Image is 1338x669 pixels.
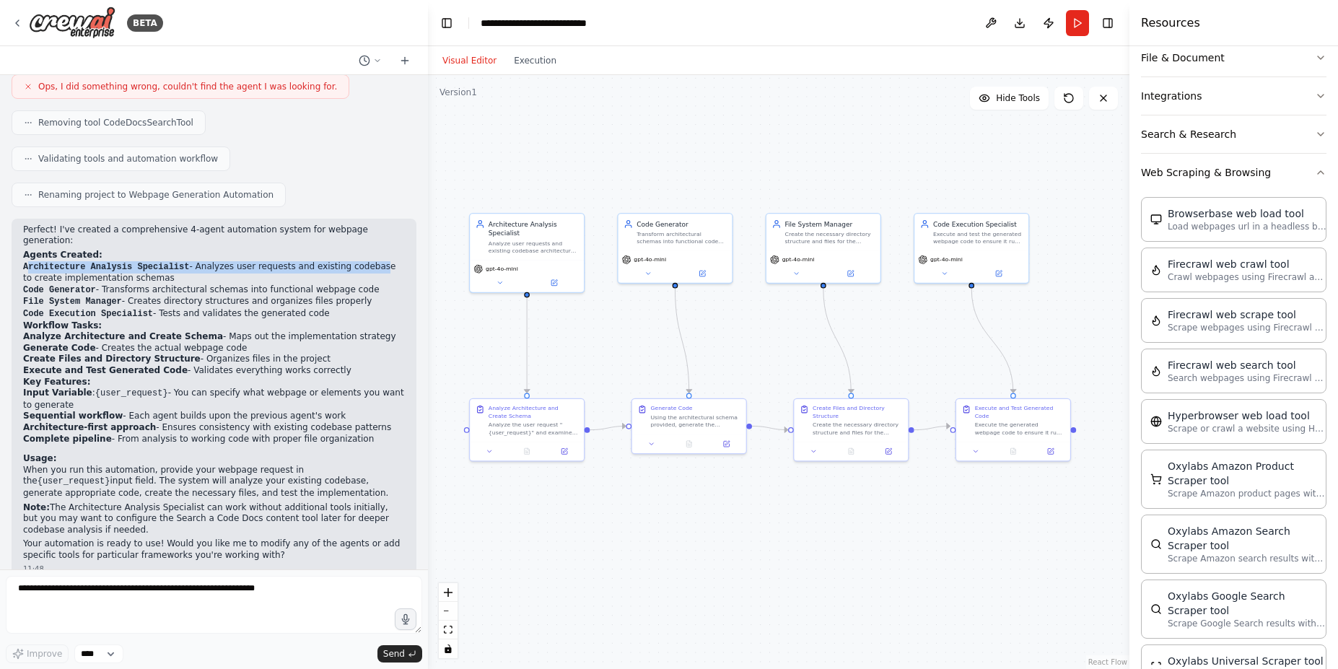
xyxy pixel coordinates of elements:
div: Create Files and Directory StructureCreate the necessary directory structure and files for the ge... [793,398,909,462]
code: Architecture Analysis Specialist [23,262,189,272]
li: - Maps out the implementation strategy [23,331,405,343]
button: fit view [439,621,458,639]
strong: Note: [23,502,50,512]
img: OxylabsAmazonProductScraperTool [1150,473,1162,485]
button: Open in side panel [710,438,742,449]
code: Code Generator [23,285,96,295]
li: - Each agent builds upon the previous agent's work [23,411,405,422]
strong: Usage: [23,453,57,463]
div: Create Files and Directory Structure [813,405,902,420]
g: Edge from e7b3bfc2-0001-4c3d-8a1a-b6443faac3c8 to 08783745-3d41-4537-bd0c-6b476887a45d [967,289,1018,393]
button: zoom in [439,583,458,602]
button: zoom out [439,602,458,621]
strong: Generate Code [23,343,96,353]
div: Code Execution Specialist [933,219,1023,229]
div: Code GeneratorTransform architectural schemas into functional code by generating clean, maintaina... [617,213,733,284]
span: Send [383,648,405,660]
strong: Architecture-first approach [23,422,156,432]
strong: Workflow Tasks: [23,320,102,331]
div: Execute and Test Generated Code [975,405,1064,420]
div: Oxylabs Google Search Scraper tool [1168,589,1326,618]
div: Using the architectural schema provided, generate the complete code for the requested webpage or ... [650,414,740,429]
span: Removing tool CodeDocsSearchTool [38,117,193,128]
div: Architecture Analysis Specialist [489,219,578,238]
button: Open in side panel [528,277,580,288]
a: React Flow attribution [1088,658,1127,666]
code: {user_request} [95,388,168,398]
li: - Validates everything works correctly [23,365,405,377]
g: Edge from 42d6ffdc-b6ea-4b5c-8417-cfd5a5f4ece3 to 0480a3e7-f7f6-478c-838e-e6f2bf2350a6 [590,421,626,434]
button: Open in side panel [972,268,1025,279]
p: Search webpages using Firecrawl and return the results [1168,372,1326,384]
p: Scrape webpages using Firecrawl and return the contents [1168,322,1326,333]
li: - Tests and validates the generated code [23,308,405,320]
div: Analyze user requests and existing codebase architecture to create a well-structured schema for i... [489,240,578,255]
g: Edge from c1dee96f-2028-42a6-becb-aefecc8fe059 to 42d6ffdc-b6ea-4b5c-8417-cfd5a5f4ece3 [522,297,532,393]
p: Perfect! I've created a comprehensive 4-agent automation system for webpage generation: [23,224,405,247]
p: Your automation is ready to use! Would you like me to modify any of the agents or add specific to... [23,538,405,561]
div: Firecrawl web search tool [1168,358,1326,372]
strong: Create Files and Directory Structure [23,354,201,364]
button: Integrations [1141,77,1326,115]
button: Open in side panel [1035,446,1067,457]
img: OxylabsAmazonSearchScraperTool [1150,538,1162,550]
strong: Agents Created: [23,250,102,260]
div: Browserbase web load tool [1168,206,1326,221]
li: - Organizes files in the project [23,354,405,365]
div: File System Manager [785,219,875,229]
li: - Transforms architectural schemas into functional webpage code [23,284,405,297]
button: toggle interactivity [439,639,458,658]
g: Edge from 0480a3e7-f7f6-478c-838e-e6f2bf2350a6 to 94bdbbc1-8616-4c86-b02c-bc94d73d8078 [752,421,788,434]
button: Send [377,645,422,663]
li: - From analysis to working code with proper file organization [23,434,405,445]
p: Scrape Amazon product pages with Oxylabs Amazon Product Scraper [1168,488,1326,499]
strong: Analyze Architecture and Create Schema [23,331,223,341]
img: Logo [29,6,115,39]
span: Improve [27,648,62,660]
div: Code Generator [637,219,726,229]
button: No output available [507,446,546,457]
div: Firecrawl web crawl tool [1168,257,1326,271]
div: BETA [127,14,163,32]
code: {user_request} [38,476,110,486]
span: gpt-4o-mini [930,256,963,263]
div: Analyze Architecture and Create SchemaAnalyze the user request "{user_request}" and examine the e... [469,398,585,462]
g: Edge from 30de50f3-705a-4847-8973-056facb2e341 to 94bdbbc1-8616-4c86-b02c-bc94d73d8078 [818,289,855,393]
strong: Input Variable [23,388,92,398]
div: Hyperbrowser web load tool [1168,408,1326,423]
div: Analyze Architecture and Create Schema [489,405,578,420]
button: Open in side panel [676,268,729,279]
div: Transform architectural schemas into functional code by generating clean, maintainable webpage co... [637,230,726,245]
span: gpt-4o-mini [486,265,518,272]
button: Switch to previous chat [353,52,388,69]
div: Code Execution SpecialistExecute and test the generated webpage code to ensure it runs correctly,... [914,213,1029,284]
li: - Ensures consistency with existing codebase patterns [23,422,405,434]
li: : - You can specify what webpage or elements you want to generate [23,388,405,411]
li: - Creates directory structures and organizes files properly [23,296,405,308]
div: Create the necessary directory structure and files for the generated webpages, ensuring proper or... [785,230,875,245]
div: File System ManagerCreate the necessary directory structure and files for the generated webpages,... [766,213,881,284]
strong: Execute and Test Generated Code [23,365,188,375]
h4: Resources [1141,14,1200,32]
p: Load webpages url in a headless browser using Browserbase and return the contents [1168,221,1326,232]
button: Open in side panel [548,446,580,457]
div: Oxylabs Universal Scraper tool [1168,654,1326,668]
div: React Flow controls [439,583,458,658]
img: OxylabsGoogleSearchScraperTool [1150,603,1162,615]
button: Click to speak your automation idea [395,608,416,630]
button: File & Document [1141,39,1326,76]
div: Execute and Test Generated CodeExecute the generated webpage code to ensure it runs correctly. Th... [956,398,1071,462]
p: The Architecture Analysis Specialist can work without additional tools initially, but you may wan... [23,502,405,536]
li: - Creates the actual webpage code [23,343,405,354]
button: Open in side panel [824,268,877,279]
span: Renaming project to Webpage Generation Automation [38,189,274,201]
button: No output available [831,446,870,457]
div: Firecrawl web scrape tool [1168,307,1326,322]
div: 11:48 [23,564,405,574]
p: Scrape Google Search results with Oxylabs Google Search Scraper [1168,618,1326,629]
button: Visual Editor [434,52,505,69]
div: Version 1 [440,87,477,98]
g: Edge from 94bdbbc1-8616-4c86-b02c-bc94d73d8078 to 08783745-3d41-4537-bd0c-6b476887a45d [914,421,950,434]
div: Analyze the user request "{user_request}" and examine the existing codebase to understand the cur... [489,421,578,437]
div: Create the necessary directory structure and files for the generated code. Place each file in its... [813,421,902,437]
